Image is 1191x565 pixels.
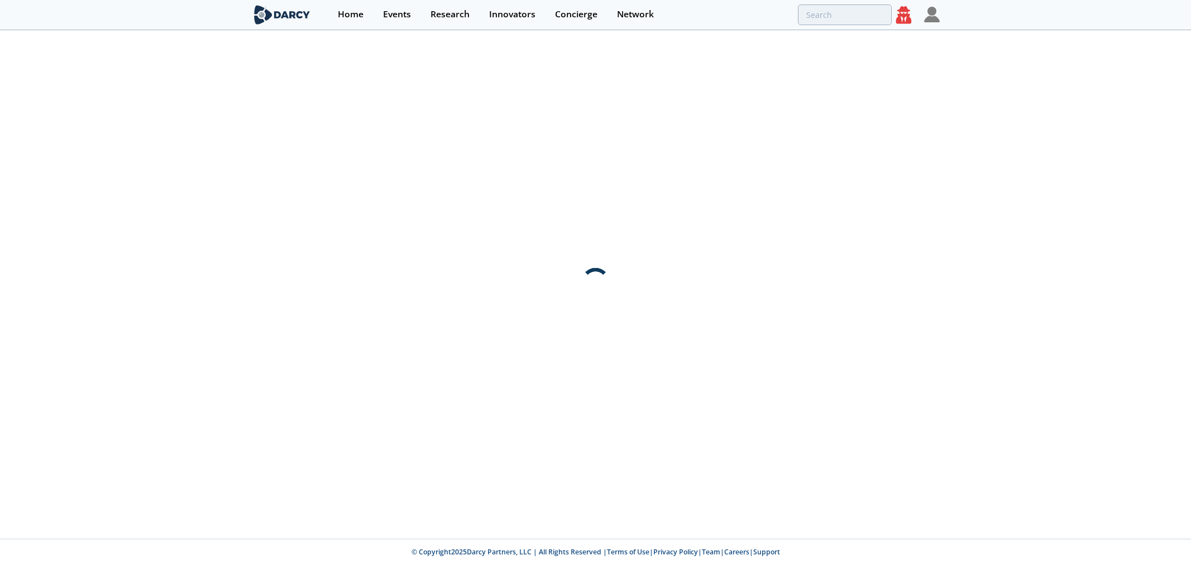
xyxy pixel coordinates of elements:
[338,10,363,19] div: Home
[753,547,780,557] a: Support
[489,10,535,19] div: Innovators
[252,5,313,25] img: logo-wide.svg
[607,547,649,557] a: Terms of Use
[653,547,698,557] a: Privacy Policy
[798,4,892,25] input: Advanced Search
[724,547,749,557] a: Careers
[702,547,720,557] a: Team
[183,547,1009,557] p: © Copyright 2025 Darcy Partners, LLC | All Rights Reserved | | | | |
[555,10,597,19] div: Concierge
[431,10,470,19] div: Research
[924,7,940,22] img: Profile
[383,10,411,19] div: Events
[617,10,654,19] div: Network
